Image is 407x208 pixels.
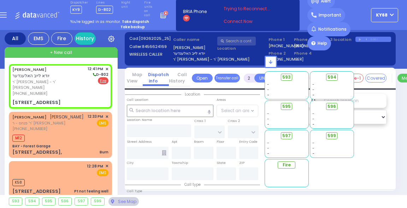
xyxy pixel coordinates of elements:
[142,44,167,49] span: 8456624169
[172,160,188,165] label: Township
[59,198,71,205] div: 596
[51,32,72,45] div: Fire
[194,139,204,144] label: Room
[318,40,327,47] span: Help
[129,51,171,57] label: WIRELESS CALLER
[12,99,61,106] div: [STREET_ADDRESS]
[127,97,148,102] label: Call Location
[194,118,206,123] label: Cross 1
[122,19,149,24] strong: Take dispatch
[267,151,269,156] span: -
[312,122,314,127] span: -
[267,111,269,116] span: -
[169,72,190,84] a: Call History
[239,139,258,144] label: Entry Code
[120,24,145,30] strong: Take backup
[214,74,240,82] button: Transfer call
[294,43,329,48] label: [PHONE_NUMBER]
[294,50,318,56] span: Phone 4
[88,114,103,119] span: 12:33 PM
[221,108,253,114] span: Select an area
[192,74,213,82] a: Open in new page
[70,1,88,5] label: Dispatcher
[254,74,274,82] button: UNIT
[97,120,108,127] span: EMS
[267,140,269,146] span: -
[105,114,108,120] span: ✕
[371,8,398,22] button: ky68
[100,78,106,84] u: Fire
[96,1,113,5] label: Lines
[15,11,62,19] img: Logo
[282,74,291,80] span: 593
[105,66,108,72] span: ✕
[267,87,269,92] span: -
[12,149,62,156] div: [STREET_ADDRESS],
[75,198,88,205] div: 597
[173,50,215,56] label: יודא לייב האלענדער
[75,32,96,45] a: History
[269,50,292,56] span: Phone 2
[108,197,139,206] div: See map
[129,44,171,50] label: Caller:
[328,74,336,80] span: 594
[217,45,266,51] label: Location
[172,139,177,144] label: Apt
[127,189,142,194] label: Call Type
[12,126,47,131] span: [PHONE_NUMBER]
[181,182,204,187] span: Call type
[127,139,152,144] label: Street Address
[173,45,215,51] label: [PERSON_NAME]
[127,72,143,84] a: Map View
[143,72,169,84] a: Dispatch info
[12,91,47,96] span: [PHONE_NUMBER]
[267,122,269,127] span: -
[70,19,121,24] span: You're logged in as monitor.
[129,36,171,42] label: Cad:
[70,6,82,14] span: KY9
[312,151,314,156] span: -
[312,92,314,98] span: -
[312,82,314,87] span: -
[228,118,240,123] label: Cross 2
[162,150,166,155] span: Other building occupants
[42,198,55,205] div: 595
[173,56,215,62] label: ר' [PERSON_NAME] - ר' [PERSON_NAME]
[217,160,226,165] label: State
[74,189,108,194] div: Pt not feeling well
[282,133,291,139] span: 597
[267,92,269,98] span: -
[283,162,291,168] span: Fire
[294,37,318,43] span: Phone 3
[224,6,279,12] span: Trying to Reconnect...
[91,198,104,205] div: 599
[25,198,39,205] div: 594
[12,79,85,91] span: ר' [PERSON_NAME] - ר' [PERSON_NAME]
[217,97,226,102] label: Areas
[50,49,72,56] span: + New call
[127,117,152,122] label: Location Name
[312,116,314,122] span: -
[5,32,26,45] div: All
[12,67,47,72] a: [PERSON_NAME]
[328,133,336,139] span: 599
[267,116,269,122] span: -
[328,103,336,110] span: 596
[87,164,103,169] span: 12:28 PM
[12,143,51,149] div: BAY - Forest Garage
[144,1,152,18] label: Fire units on call
[239,160,244,165] label: ZIP
[139,36,171,41] span: [09262025_25]
[173,37,215,43] label: Caller name
[12,135,25,142] span: M12
[312,111,314,116] span: -
[96,6,113,14] span: D-802
[267,82,269,87] span: -
[318,26,347,32] span: Notifications
[88,66,103,72] span: 12:41 PM
[267,146,269,151] span: -
[312,87,314,92] span: -
[92,72,108,77] span: D-802
[100,149,108,155] div: Burn
[181,92,204,97] span: Location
